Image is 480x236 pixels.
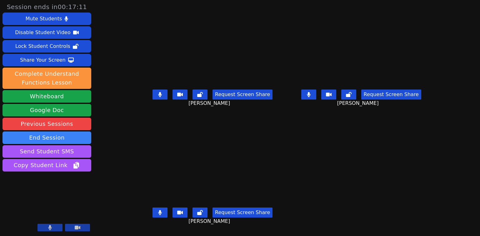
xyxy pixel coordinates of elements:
[2,131,91,144] button: End Session
[188,218,232,225] span: [PERSON_NAME]
[2,54,91,66] button: Share Your Screen
[212,208,272,218] button: Request Screen Share
[337,100,380,107] span: [PERSON_NAME]
[2,40,91,53] button: Lock Student Controls
[2,26,91,39] button: Disable Student Video
[7,3,87,11] span: Session ends in
[26,14,62,24] div: Mute Students
[14,161,80,170] span: Copy Student Link
[15,28,70,38] div: Disable Student Video
[15,41,70,51] div: Lock Student Controls
[2,13,91,25] button: Mute Students
[2,145,91,158] button: Send Student SMS
[2,118,91,130] a: Previous Sessions
[20,55,66,65] div: Share Your Screen
[2,90,91,103] button: Whiteboard
[2,104,91,116] a: Google Doc
[212,90,272,100] button: Request Screen Share
[188,100,232,107] span: [PERSON_NAME]
[2,68,91,89] button: Complete Understand Functions Lesson
[2,159,91,172] button: Copy Student Link
[361,90,421,100] button: Request Screen Share
[58,3,87,11] time: 00:17:11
